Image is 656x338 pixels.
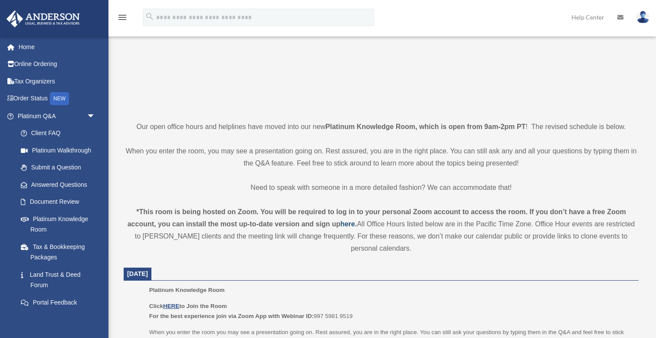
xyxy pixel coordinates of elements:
div: NEW [50,92,69,105]
a: Platinum Q&Aarrow_drop_down [6,107,108,125]
a: Land Trust & Deed Forum [12,266,108,294]
a: here [340,220,355,228]
a: Home [6,38,108,56]
p: Our open office hours and helplines have moved into our new ! The revised schedule is below. [124,121,639,133]
span: [DATE] [127,270,148,277]
a: Submit a Question [12,159,108,176]
a: Order StatusNEW [6,90,108,108]
p: When you enter the room, you may see a presentation going on. Rest assured, you are in the right ... [124,145,639,169]
span: Platinum Knowledge Room [149,287,225,293]
div: All Office Hours listed below are in the Pacific Time Zone. Office Hour events are restricted to ... [124,206,639,255]
strong: . [355,220,357,228]
a: Platinum Knowledge Room [12,210,104,238]
a: menu [117,15,128,23]
i: menu [117,12,128,23]
a: Tax Organizers [6,73,108,90]
img: Anderson Advisors Platinum Portal [4,10,82,27]
b: For the best experience join via Zoom App with Webinar ID: [149,313,314,319]
img: User Pic [636,11,649,23]
p: Need to speak with someone in a more detailed fashion? We can accommodate that! [124,182,639,194]
b: Click to Join the Room [149,303,227,309]
a: Online Ordering [6,56,108,73]
i: search [145,12,154,21]
a: Answered Questions [12,176,108,193]
a: Portal Feedback [12,294,108,311]
p: 997 5981 9519 [149,301,633,321]
span: arrow_drop_down [87,107,104,125]
strong: Platinum Knowledge Room, which is open from 9am-2pm PT [325,123,525,130]
a: Tax & Bookkeeping Packages [12,238,108,266]
a: HERE [163,303,179,309]
a: Document Review [12,193,108,211]
a: Client FAQ [12,125,108,142]
strong: *This room is being hosted on Zoom. You will be required to log in to your personal Zoom account ... [128,208,626,228]
a: Platinum Walkthrough [12,142,108,159]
